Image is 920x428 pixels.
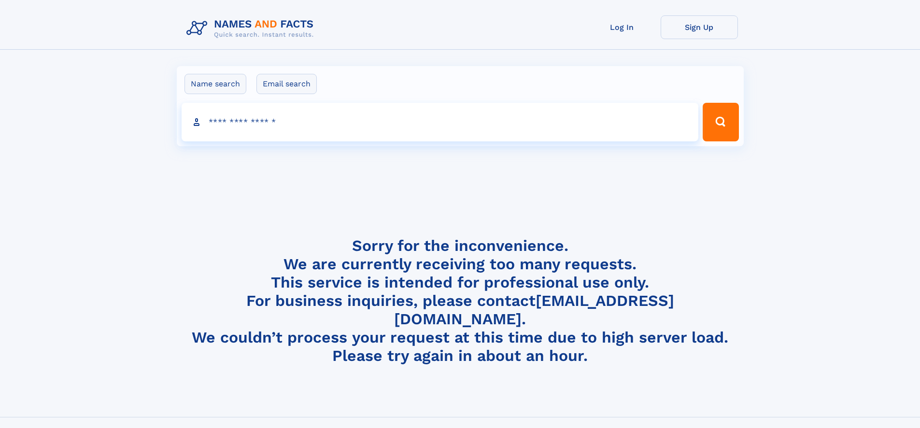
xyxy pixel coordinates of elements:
[661,15,738,39] a: Sign Up
[183,236,738,365] h4: Sorry for the inconvenience. We are currently receiving too many requests. This service is intend...
[183,15,322,41] img: Logo Names and Facts
[703,103,738,141] button: Search Button
[182,103,699,141] input: search input
[184,74,246,94] label: Name search
[394,291,674,328] a: [EMAIL_ADDRESS][DOMAIN_NAME]
[256,74,317,94] label: Email search
[583,15,661,39] a: Log In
